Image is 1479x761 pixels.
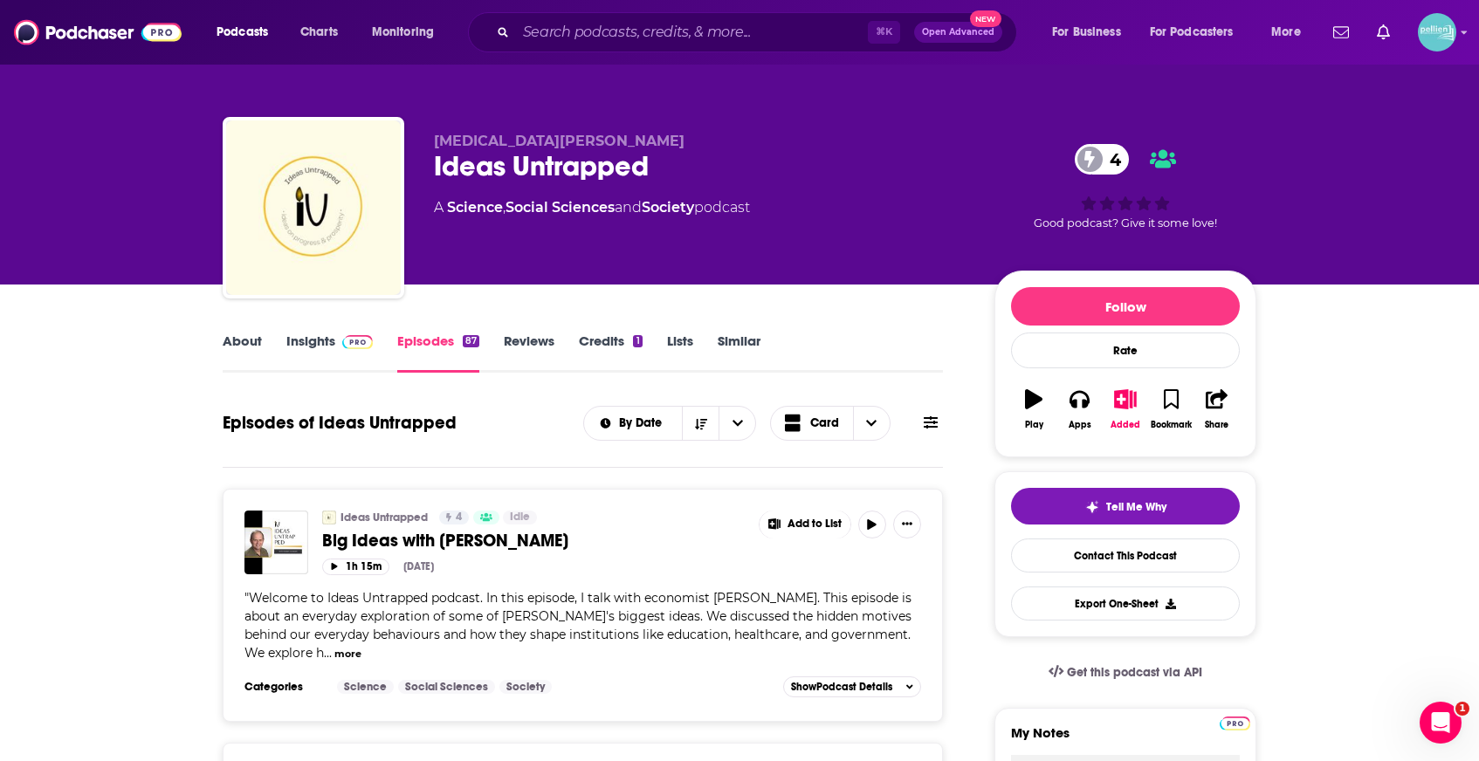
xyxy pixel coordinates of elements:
[447,199,503,216] a: Science
[1103,378,1148,441] button: Added
[289,18,348,46] a: Charts
[1011,724,1240,755] label: My Notes
[1326,17,1356,47] a: Show notifications dropdown
[1420,702,1462,744] iframe: Intercom live chat
[439,511,469,524] a: 4
[372,20,434,45] span: Monitoring
[226,120,401,295] img: Ideas Untrapped
[914,22,1002,43] button: Open AdvancedNew
[1035,651,1216,694] a: Get this podcast via API
[322,530,568,552] span: Big Ideas with [PERSON_NAME]
[397,333,479,373] a: Episodes87
[1052,20,1121,45] span: For Business
[1455,702,1469,716] span: 1
[783,676,921,697] button: ShowPodcast Details
[398,680,495,694] a: Social Sciences
[1106,500,1166,514] span: Tell Me Why
[1151,420,1192,430] div: Bookmark
[334,647,361,662] button: more
[719,407,755,440] button: open menu
[485,12,1034,52] div: Search podcasts, credits, & more...
[1034,216,1217,230] span: Good podcast? Give it some love!
[1370,17,1397,47] a: Show notifications dropdown
[584,417,683,429] button: open menu
[1011,378,1056,441] button: Play
[1011,538,1240,572] a: Contact This Podcast
[1148,378,1194,441] button: Bookmark
[342,335,373,349] img: Podchaser Pro
[1194,378,1240,441] button: Share
[1069,420,1091,430] div: Apps
[868,21,900,44] span: ⌘ K
[1011,287,1240,326] button: Follow
[244,590,911,661] span: "
[204,18,291,46] button: open menu
[14,16,182,49] img: Podchaser - Follow, Share and Rate Podcasts
[633,335,642,347] div: 1
[403,560,434,572] div: [DATE]
[1220,714,1250,730] a: Pro website
[1138,18,1259,46] button: open menu
[791,681,892,693] span: Show Podcast Details
[718,333,760,373] a: Similar
[994,133,1256,241] div: 4Good podcast? Give it some love!
[244,680,323,694] h3: Categories
[682,407,719,440] button: Sort Direction
[434,133,684,149] span: [MEDICAL_DATA][PERSON_NAME]
[244,511,308,574] img: Big Ideas with Robin Hanson
[322,511,336,524] a: Ideas Untrapped
[456,509,462,526] span: 4
[1418,13,1456,51] img: User Profile
[1418,13,1456,51] span: Logged in as JessicaPellien
[970,10,1001,27] span: New
[1056,378,1102,441] button: Apps
[579,333,642,373] a: Credits1
[615,199,642,216] span: and
[1150,20,1234,45] span: For Podcasters
[760,511,850,538] button: Show More Button
[434,197,750,218] div: A podcast
[1205,420,1228,430] div: Share
[286,333,373,373] a: InsightsPodchaser Pro
[300,20,338,45] span: Charts
[1011,488,1240,524] button: tell me why sparkleTell Me Why
[922,28,994,37] span: Open Advanced
[360,18,457,46] button: open menu
[322,530,746,552] a: Big Ideas with [PERSON_NAME]
[1011,586,1240,620] button: Export One-Sheet
[642,199,694,216] a: Society
[667,333,693,373] a: Lists
[1085,500,1099,514] img: tell me why sparkle
[893,511,921,538] button: Show More Button
[1259,18,1323,46] button: open menu
[1271,20,1301,45] span: More
[503,199,506,216] span: ,
[244,590,911,661] span: Welcome to Ideas Untrapped podcast. In this episode, I talk with economist [PERSON_NAME]. This ep...
[341,511,428,524] a: Ideas Untrapped
[788,518,842,531] span: Add to List
[324,645,332,661] span: ...
[510,509,530,526] span: Idle
[1418,13,1456,51] button: Show profile menu
[1220,716,1250,730] img: Podchaser Pro
[1092,144,1130,175] span: 4
[619,417,668,429] span: By Date
[337,680,394,694] a: Science
[322,559,389,575] button: 1h 15m
[770,406,891,441] button: Choose View
[504,333,554,373] a: Reviews
[223,333,262,373] a: About
[506,199,615,216] a: Social Sciences
[217,20,268,45] span: Podcasts
[499,680,552,694] a: Society
[1025,420,1043,430] div: Play
[223,412,457,434] h1: Episodes of Ideas Untrapped
[463,335,479,347] div: 87
[1011,333,1240,368] div: Rate
[503,511,537,524] a: Idle
[516,18,868,46] input: Search podcasts, credits, & more...
[583,406,757,441] h2: Choose List sort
